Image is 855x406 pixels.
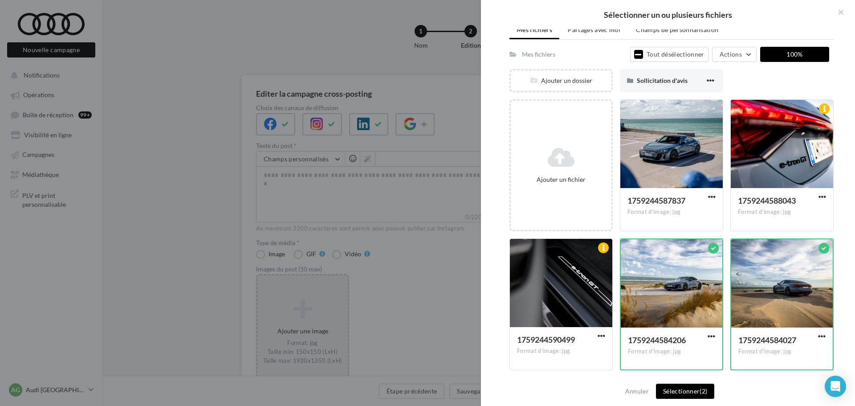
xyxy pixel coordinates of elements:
h2: Sélectionner un ou plusieurs fichiers [495,11,841,19]
button: Actions [712,47,757,62]
span: Actions [720,50,742,58]
button: Tout désélectionner [630,47,708,62]
span: 100% [767,51,822,58]
button: 100% [760,47,829,62]
span: (2) [700,387,707,395]
div: Open Intercom Messenger [825,376,846,397]
div: Mes fichiers [522,50,555,59]
button: Annuler [622,386,652,397]
button: Sélectionner(2) [656,384,714,399]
